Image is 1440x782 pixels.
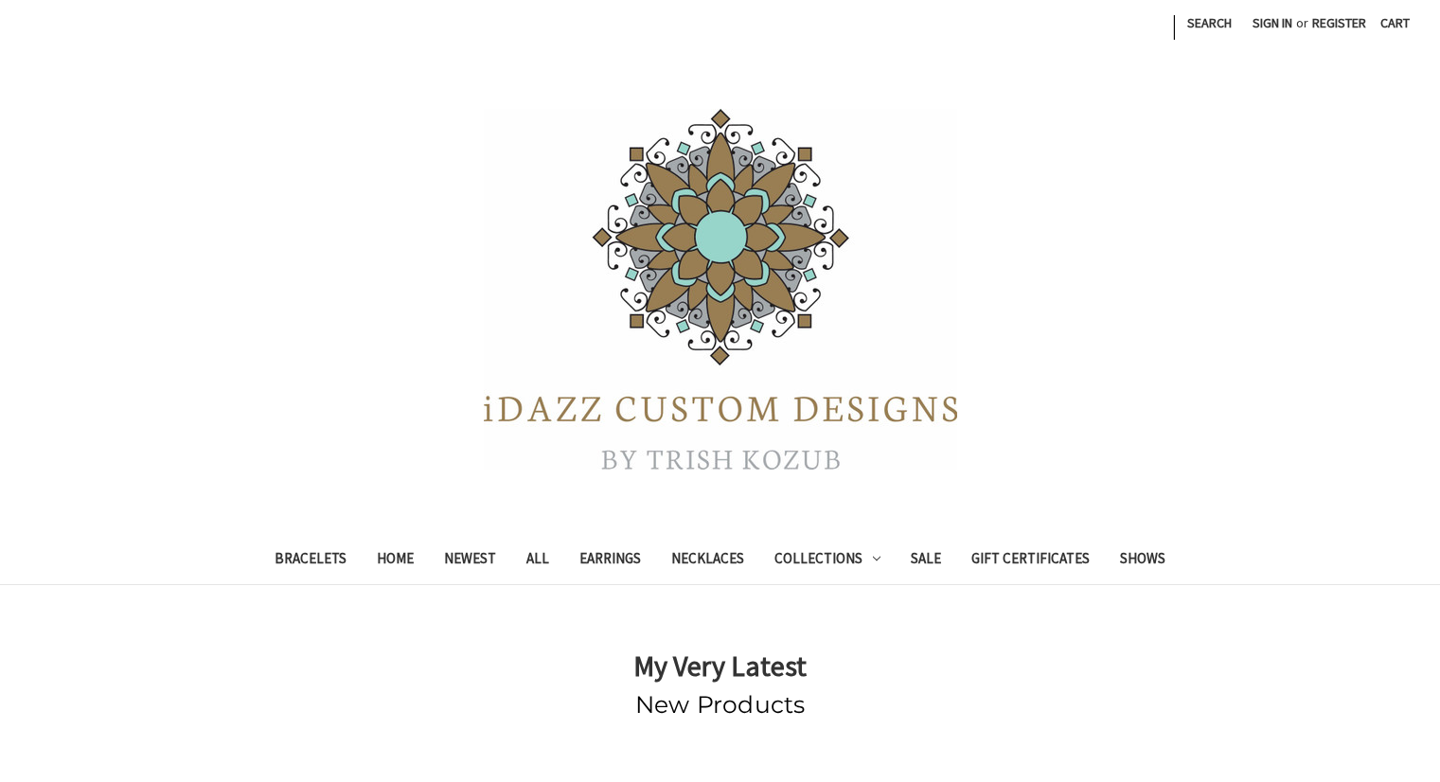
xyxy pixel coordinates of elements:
[429,538,511,584] a: Newest
[192,687,1249,723] h2: New Products
[656,538,759,584] a: Necklaces
[1294,13,1310,33] span: or
[564,538,656,584] a: Earrings
[956,538,1105,584] a: Gift Certificates
[259,538,362,584] a: Bracelets
[1105,538,1181,584] a: Shows
[484,109,957,470] img: iDazz Custom Designs
[633,648,807,684] strong: My Very Latest
[759,538,896,584] a: Collections
[1170,8,1177,44] li: |
[511,538,564,584] a: All
[362,538,429,584] a: Home
[1380,14,1410,31] span: Cart
[896,538,956,584] a: Sale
